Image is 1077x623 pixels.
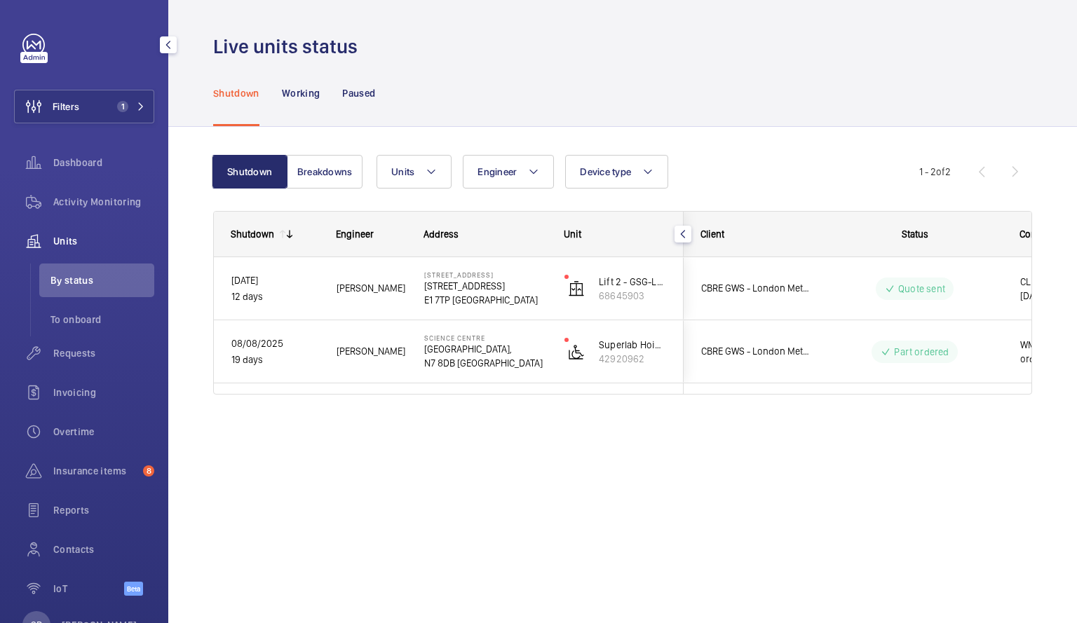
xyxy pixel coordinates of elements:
[212,155,287,189] button: Shutdown
[143,465,154,477] span: 8
[50,313,154,327] span: To onboard
[424,228,459,240] span: Address
[599,275,666,289] p: Lift 2 - GSG-L2 (LH- Kone mono)
[53,100,79,114] span: Filters
[894,345,949,359] p: Part ordered
[231,228,274,240] div: Shutdown
[424,334,546,342] p: Science Centre
[336,228,374,240] span: Engineer
[337,343,406,360] span: [PERSON_NAME]
[565,155,668,189] button: Device type
[53,234,154,248] span: Units
[463,155,554,189] button: Engineer
[213,34,366,60] h1: Live units status
[701,343,809,360] span: CBRE GWS - London Met Uni
[14,90,154,123] button: Filters1
[477,166,517,177] span: Engineer
[117,101,128,112] span: 1
[599,352,666,366] p: 42920962
[700,228,724,240] span: Client
[391,166,414,177] span: Units
[919,167,951,177] span: 1 - 2 2
[599,289,666,303] p: 68645903
[342,86,375,100] p: Paused
[564,228,667,240] div: Unit
[568,280,585,297] img: elevator.svg
[53,503,154,517] span: Reports
[53,464,137,478] span: Insurance items
[53,385,154,399] span: Invoicing
[337,280,406,296] span: [PERSON_NAME]
[599,338,666,352] p: Superlab Hoist - SCG-L7 (Right)
[424,356,546,370] p: N7 8DB [GEOGRAPHIC_DATA]
[231,336,318,352] p: 08/08/2025
[424,342,546,356] p: [GEOGRAPHIC_DATA],
[53,425,154,439] span: Overtime
[424,271,546,279] p: [STREET_ADDRESS]
[282,86,320,100] p: Working
[53,582,124,596] span: IoT
[287,155,363,189] button: Breakdowns
[53,195,154,209] span: Activity Monitoring
[936,166,945,177] span: of
[231,352,318,368] p: 19 days
[53,346,154,360] span: Requests
[231,273,318,289] p: [DATE]
[213,86,259,100] p: Shutdown
[377,155,452,189] button: Units
[701,280,809,296] span: CBRE GWS - London Met Uni
[231,289,318,305] p: 12 days
[902,228,928,240] span: Status
[580,166,631,177] span: Device type
[898,282,945,296] p: Quote sent
[53,156,154,170] span: Dashboard
[568,343,585,360] img: platform_lift.svg
[124,582,143,596] span: Beta
[53,542,154,556] span: Contacts
[50,273,154,287] span: By status
[424,279,546,293] p: [STREET_ADDRESS]
[424,293,546,307] p: E1 7TP [GEOGRAPHIC_DATA]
